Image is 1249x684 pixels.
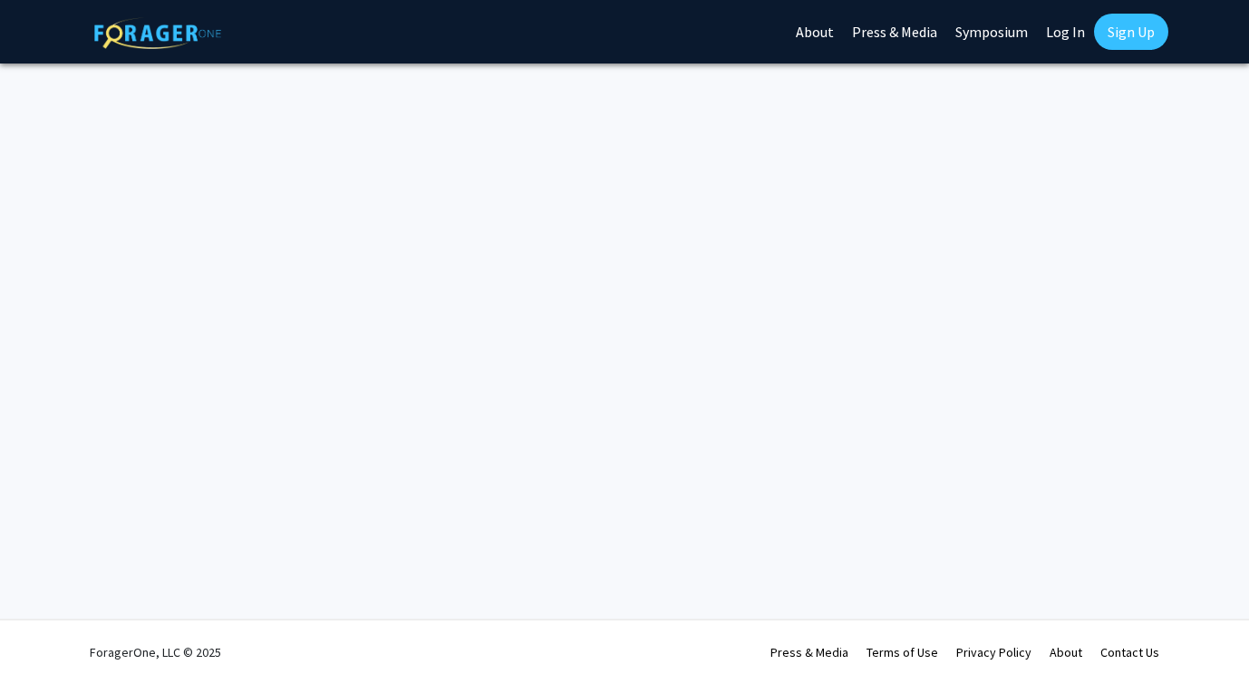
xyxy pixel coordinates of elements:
div: ForagerOne, LLC © 2025 [90,620,221,684]
a: Press & Media [770,644,848,660]
a: Privacy Policy [956,644,1031,660]
img: ForagerOne Logo [94,17,221,49]
a: Contact Us [1100,644,1159,660]
a: Terms of Use [867,644,938,660]
a: About [1050,644,1082,660]
a: Sign Up [1094,14,1168,50]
